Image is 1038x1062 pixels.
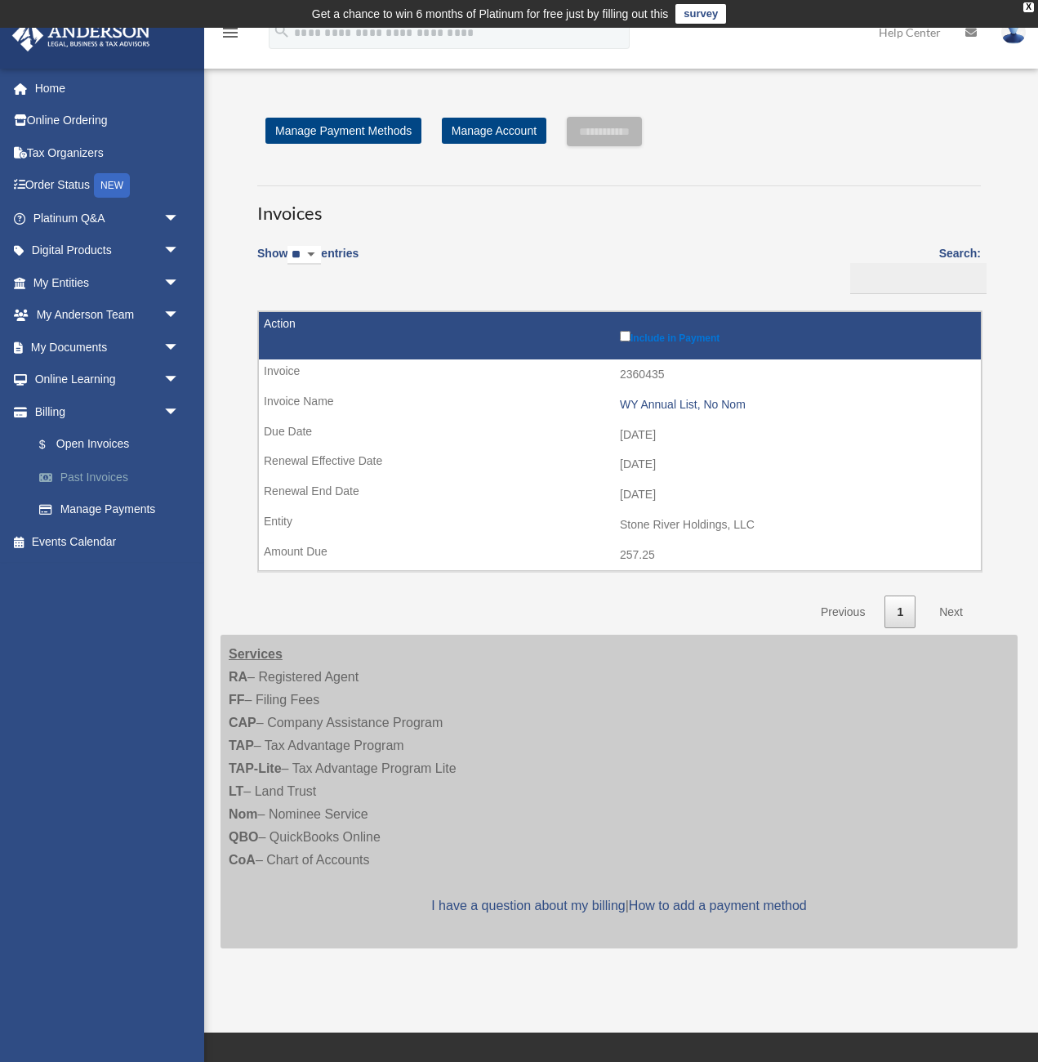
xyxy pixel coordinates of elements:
a: I have a question about my billing [431,899,625,913]
a: Platinum Q&Aarrow_drop_down [11,202,204,234]
i: search [273,22,291,40]
span: arrow_drop_down [163,364,196,397]
strong: Nom [229,807,258,821]
a: Next [927,596,975,629]
a: menu [221,29,240,42]
input: Include in Payment [620,331,630,341]
span: arrow_drop_down [163,299,196,332]
td: Stone River Holdings, LLC [259,510,981,541]
a: Manage Payment Methods [265,118,421,144]
a: Manage Account [442,118,546,144]
div: NEW [94,173,130,198]
a: Events Calendar [11,525,204,558]
div: Get a chance to win 6 months of Platinum for free just by filling out this [312,4,669,24]
a: Tax Organizers [11,136,204,169]
span: arrow_drop_down [163,234,196,268]
strong: QBO [229,830,258,844]
strong: FF [229,693,245,707]
td: [DATE] [259,449,981,480]
h3: Invoices [257,185,981,226]
div: – Registered Agent – Filing Fees – Company Assistance Program – Tax Advantage Program – Tax Advan... [221,635,1018,948]
a: Manage Payments [23,493,204,526]
img: Anderson Advisors Platinum Portal [7,20,155,51]
a: 1 [884,596,915,629]
a: Digital Productsarrow_drop_down [11,234,204,267]
strong: CAP [229,716,256,730]
strong: Services [229,647,283,661]
strong: TAP [229,738,254,752]
a: Online Learningarrow_drop_down [11,364,204,396]
a: survey [675,4,726,24]
label: Include in Payment [620,328,973,344]
a: Order StatusNEW [11,169,204,203]
a: Online Ordering [11,105,204,137]
strong: TAP-Lite [229,761,282,775]
span: arrow_drop_down [163,266,196,300]
div: WY Annual List, No Nom [620,398,973,412]
label: Search: [844,243,981,294]
a: Billingarrow_drop_down [11,395,204,428]
select: Showentries [287,246,321,265]
a: Home [11,72,204,105]
i: menu [221,23,240,42]
strong: LT [229,784,243,798]
div: close [1023,2,1034,12]
td: [DATE] [259,480,981,511]
td: 2360435 [259,359,981,390]
span: arrow_drop_down [163,202,196,235]
a: $Open Invoices [23,428,196,462]
td: 257.25 [259,540,981,571]
a: My Documentsarrow_drop_down [11,331,204,364]
a: My Anderson Teamarrow_drop_down [11,299,204,332]
label: Show entries [257,243,359,281]
strong: RA [229,670,247,684]
span: arrow_drop_down [163,331,196,364]
span: arrow_drop_down [163,395,196,429]
strong: CoA [229,853,256,867]
a: Previous [809,596,877,629]
p: | [229,895,1009,917]
a: How to add a payment method [629,899,807,913]
input: Search: [850,263,987,294]
span: $ [48,435,56,455]
a: My Entitiesarrow_drop_down [11,266,204,299]
td: [DATE] [259,420,981,451]
img: User Pic [1001,20,1026,44]
a: Past Invoices [23,461,204,493]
